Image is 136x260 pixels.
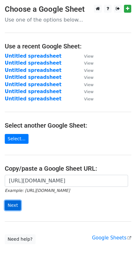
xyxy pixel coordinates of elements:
[84,68,94,73] small: View
[78,89,94,94] a: View
[84,97,94,101] small: View
[92,235,131,241] a: Google Sheets
[84,82,94,87] small: View
[5,42,131,50] h4: Use a recent Google Sheet:
[5,165,131,172] h4: Copy/paste a Google Sheet URL:
[84,75,94,80] small: View
[84,61,94,66] small: View
[5,74,62,80] a: Untitled spreadsheet
[5,175,128,187] input: Paste your Google Sheet URL here
[78,82,94,87] a: View
[5,234,36,244] a: Need help?
[5,200,21,210] input: Next
[5,82,62,87] a: Untitled spreadsheet
[5,53,62,59] a: Untitled spreadsheet
[78,96,94,102] a: View
[78,60,94,66] a: View
[5,89,62,94] a: Untitled spreadsheet
[78,67,94,73] a: View
[78,74,94,80] a: View
[84,54,94,59] small: View
[5,122,131,129] h4: Select another Google Sheet:
[5,96,62,102] a: Untitled spreadsheet
[5,5,131,14] h3: Choose a Google Sheet
[5,16,131,23] p: Use one of the options below...
[5,60,62,66] a: Untitled spreadsheet
[84,89,94,94] small: View
[104,230,136,260] iframe: Chat Widget
[78,53,94,59] a: View
[5,188,70,193] small: Example: [URL][DOMAIN_NAME]
[5,67,62,73] a: Untitled spreadsheet
[5,134,29,144] a: Select...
